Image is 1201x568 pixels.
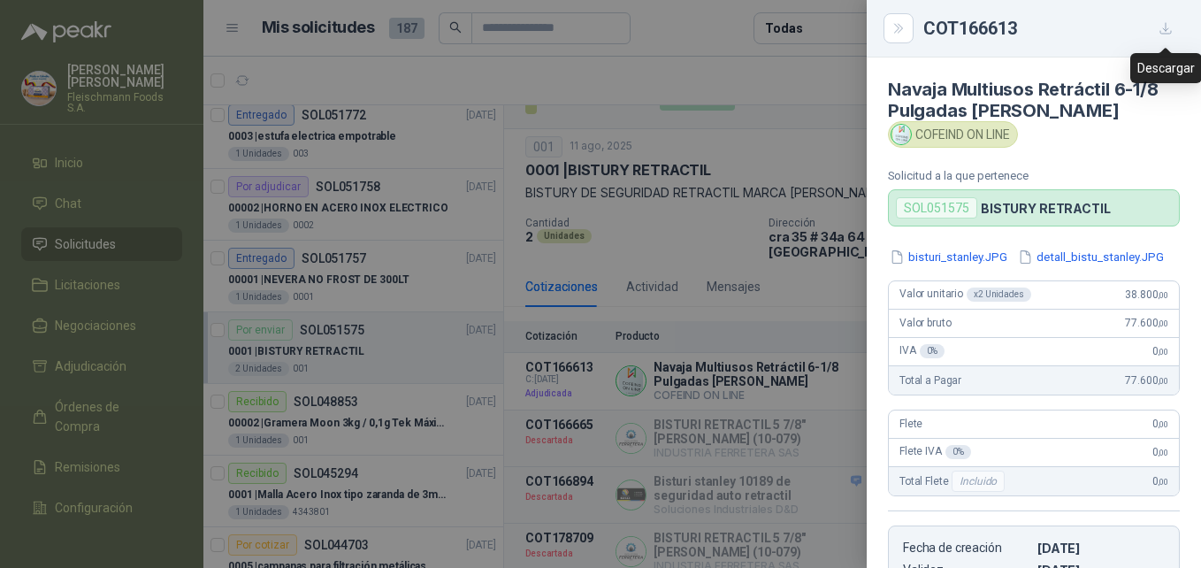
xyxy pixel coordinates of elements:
[952,471,1005,492] div: Incluido
[899,344,945,358] span: IVA
[1158,376,1168,386] span: ,00
[981,201,1111,216] p: BISTURY RETRACTIL
[1152,446,1168,458] span: 0
[899,471,1008,492] span: Total Flete
[888,248,1009,266] button: bisturi_stanley.JPG
[1125,317,1168,329] span: 77.600
[899,317,951,329] span: Valor bruto
[1016,248,1166,266] button: detall_bistu_stanley.JPG
[888,79,1180,121] h4: Navaja Multiusos Retráctil 6-1/8 Pulgadas [PERSON_NAME]
[923,14,1180,42] div: COT166613
[967,288,1031,302] div: x 2 Unidades
[1152,345,1168,357] span: 0
[1158,419,1168,429] span: ,00
[888,121,1018,148] div: COFEIND ON LINE
[888,169,1180,182] p: Solicitud a la que pertenece
[899,374,961,387] span: Total a Pagar
[1158,319,1168,328] span: ,00
[945,445,971,459] div: 0 %
[1152,475,1168,487] span: 0
[896,197,977,219] div: SOL051575
[1152,418,1168,430] span: 0
[899,445,971,459] span: Flete IVA
[1158,448,1168,457] span: ,00
[903,541,1030,556] p: Fecha de creación
[891,125,911,144] img: Company Logo
[899,418,922,430] span: Flete
[888,18,909,39] button: Close
[1158,477,1168,487] span: ,00
[1158,290,1168,300] span: ,00
[1158,347,1168,357] span: ,00
[920,344,945,358] div: 0 %
[1125,374,1168,387] span: 77.600
[1037,541,1165,556] p: [DATE]
[899,288,1031,302] span: Valor unitario
[1125,288,1168,301] span: 38.800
